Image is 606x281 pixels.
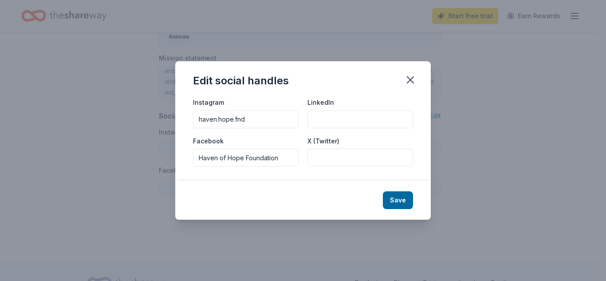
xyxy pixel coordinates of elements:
[383,191,413,209] button: Save
[193,74,289,88] div: Edit social handles
[193,137,224,146] label: Facebook
[307,137,339,146] label: X (Twitter)
[193,98,224,107] label: Instagram
[307,98,334,107] label: LinkedIn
